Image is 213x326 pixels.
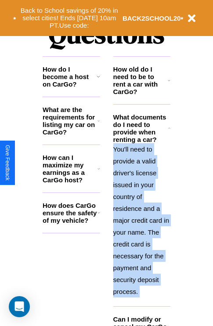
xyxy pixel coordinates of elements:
b: BACK2SCHOOL20 [123,14,181,22]
h3: How old do I need to be to rent a car with CarGo? [113,65,168,95]
div: Give Feedback [4,145,11,181]
h3: How can I maximize my earnings as a CarGo host? [43,154,97,184]
h3: How do I become a host on CarGo? [43,65,97,88]
h3: What are the requirements for listing my car on CarGo? [43,106,97,136]
div: Open Intercom Messenger [9,296,30,317]
h3: What documents do I need to provide when renting a car? [113,113,169,143]
button: Back to School savings of 20% in select cities! Ends [DATE] 10am PT.Use code: [16,4,123,32]
p: You'll need to provide a valid driver's license issued in your country of residence and a major c... [113,143,171,297]
h3: How does CarGo ensure the safety of my vehicle? [43,202,97,224]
